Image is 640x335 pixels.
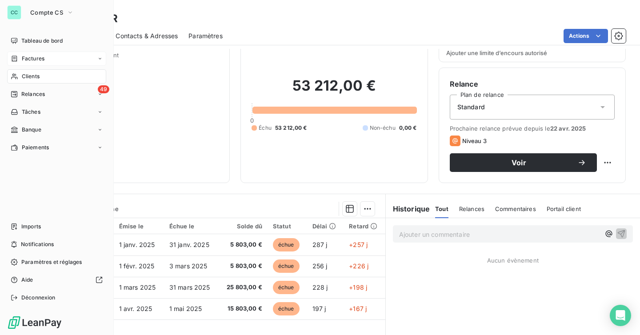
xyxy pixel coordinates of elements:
span: Paiements [22,144,49,152]
span: Échu [259,124,272,132]
span: Portail client [547,205,581,212]
div: Solde dû [224,223,262,230]
img: Logo LeanPay [7,315,62,330]
span: Standard [457,103,485,112]
span: échue [273,281,300,294]
span: Tâches [22,108,40,116]
span: Imports [21,223,41,231]
span: 53 212,00 € [275,124,307,132]
span: échue [273,238,300,251]
span: Relances [21,90,45,98]
span: échue [273,259,300,273]
span: +257 j [349,241,368,248]
span: Compte CS [30,9,63,16]
div: Open Intercom Messenger [610,305,631,326]
div: Émise le [119,223,159,230]
span: Aucun évènement [487,257,539,264]
div: CC [7,5,21,20]
span: Ajouter une limite d’encours autorisé [446,49,547,56]
span: 31 mars 2025 [169,283,210,291]
span: 1 févr. 2025 [119,262,155,270]
span: 256 j [312,262,328,270]
span: +226 j [349,262,368,270]
span: 15 803,00 € [224,304,262,313]
span: +198 j [349,283,367,291]
h6: Relance [450,79,615,89]
h2: 53 212,00 € [252,77,416,104]
div: Retard [349,223,380,230]
span: Tout [435,205,448,212]
span: Voir [460,159,577,166]
span: Prochaine relance prévue depuis le [450,125,615,132]
span: Contacts & Adresses [116,32,178,40]
span: Banque [22,126,41,134]
div: Délai [312,223,339,230]
span: 3 mars 2025 [169,262,208,270]
span: Aide [21,276,33,284]
span: 197 j [312,305,326,312]
span: Clients [22,72,40,80]
span: 0,00 € [399,124,417,132]
span: 1 mai 2025 [169,305,202,312]
span: 1 janv. 2025 [119,241,155,248]
span: Tableau de bord [21,37,63,45]
span: Commentaires [495,205,536,212]
span: Notifications [21,240,54,248]
span: 22 avr. 2025 [550,125,586,132]
span: Relances [459,205,484,212]
div: Échue le [169,223,213,230]
button: Actions [564,29,608,43]
span: Paramètres [188,32,223,40]
span: 1 avr. 2025 [119,305,152,312]
span: 49 [98,85,109,93]
span: 25 803,00 € [224,283,262,292]
span: 228 j [312,283,328,291]
span: Factures [22,55,44,63]
span: 1 mars 2025 [119,283,156,291]
span: 5 803,00 € [224,240,262,249]
span: échue [273,302,300,315]
span: 5 803,00 € [224,262,262,271]
span: Propriétés Client [72,52,219,64]
span: +167 j [349,305,367,312]
a: Aide [7,273,106,287]
span: Niveau 3 [462,137,487,144]
span: Déconnexion [21,294,56,302]
span: 31 janv. 2025 [169,241,209,248]
span: 0 [250,117,254,124]
span: 287 j [312,241,328,248]
button: Voir [450,153,597,172]
span: Non-échu [370,124,396,132]
span: Paramètres et réglages [21,258,82,266]
h6: Historique [386,203,430,214]
div: Statut [273,223,302,230]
